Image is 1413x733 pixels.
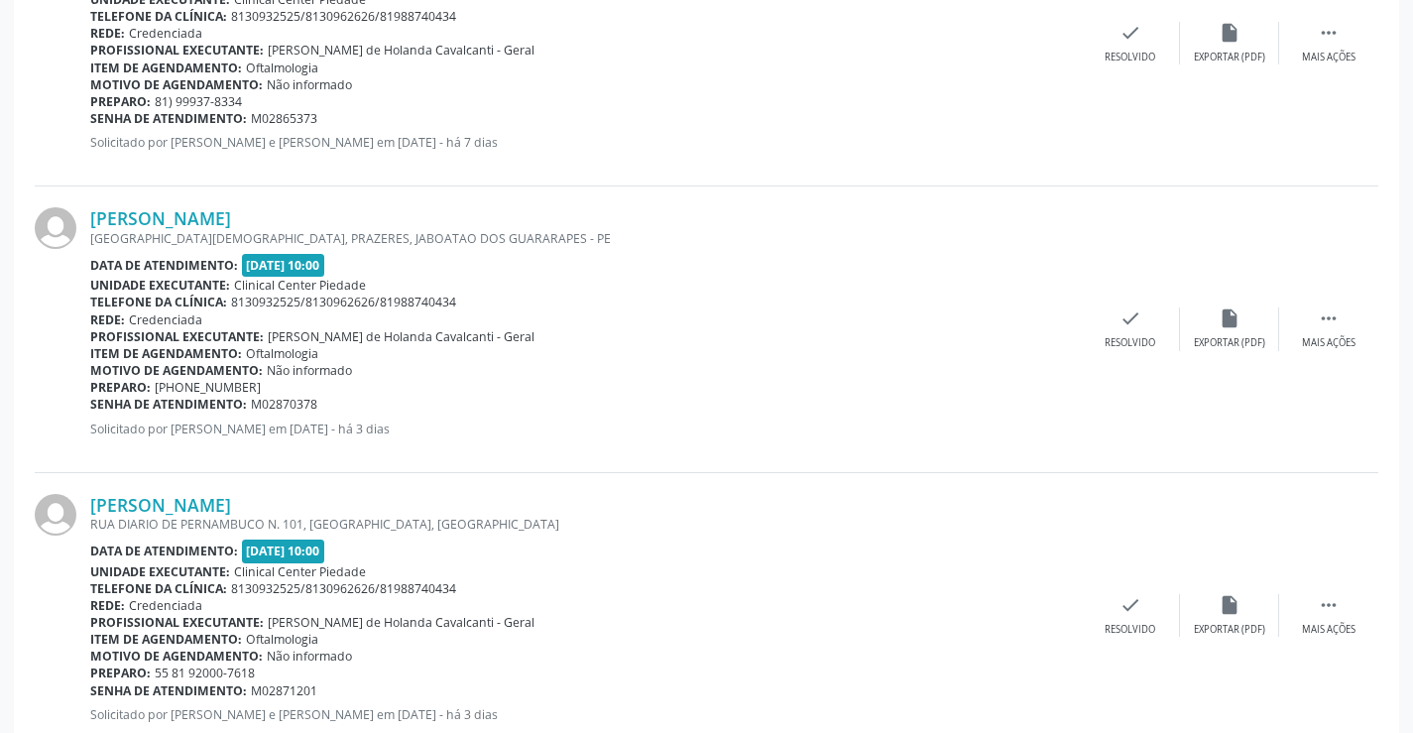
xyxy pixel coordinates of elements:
span: [PERSON_NAME] de Holanda Cavalcanti - Geral [268,42,534,59]
span: [DATE] 10:00 [242,254,325,277]
b: Senha de atendimento: [90,396,247,413]
b: Rede: [90,311,125,328]
div: Resolvido [1105,623,1155,637]
b: Senha de atendimento: [90,110,247,127]
div: Exportar (PDF) [1194,623,1265,637]
i:  [1318,307,1340,329]
p: Solicitado por [PERSON_NAME] e [PERSON_NAME] em [DATE] - há 3 dias [90,706,1081,723]
span: Credenciada [129,597,202,614]
span: M02865373 [251,110,317,127]
a: [PERSON_NAME] [90,207,231,229]
i: check [1119,22,1141,44]
div: Mais ações [1302,336,1355,350]
a: [PERSON_NAME] [90,494,231,516]
span: 8130932525/8130962626/81988740434 [231,580,456,597]
i: insert_drive_file [1219,594,1240,616]
b: Item de agendamento: [90,345,242,362]
div: Resolvido [1105,51,1155,64]
div: Exportar (PDF) [1194,336,1265,350]
b: Profissional executante: [90,42,264,59]
span: Clinical Center Piedade [234,277,366,294]
div: RUA DIARIO DE PERNAMBUCO N. 101, [GEOGRAPHIC_DATA], [GEOGRAPHIC_DATA] [90,516,1081,533]
b: Telefone da clínica: [90,8,227,25]
div: Exportar (PDF) [1194,51,1265,64]
i: check [1119,594,1141,616]
b: Data de atendimento: [90,257,238,274]
b: Unidade executante: [90,277,230,294]
span: [PHONE_NUMBER] [155,379,261,396]
b: Rede: [90,25,125,42]
div: Mais ações [1302,623,1355,637]
b: Preparo: [90,379,151,396]
b: Motivo de agendamento: [90,648,263,665]
img: img [35,494,76,536]
b: Motivo de agendamento: [90,362,263,379]
span: 8130932525/8130962626/81988740434 [231,294,456,310]
i:  [1318,594,1340,616]
span: Oftalmologia [246,60,318,76]
span: Não informado [267,362,352,379]
span: M02870378 [251,396,317,413]
div: Resolvido [1105,336,1155,350]
p: Solicitado por [PERSON_NAME] em [DATE] - há 3 dias [90,421,1081,437]
span: Não informado [267,648,352,665]
i: insert_drive_file [1219,22,1240,44]
i: insert_drive_file [1219,307,1240,329]
span: Clinical Center Piedade [234,563,366,580]
b: Unidade executante: [90,563,230,580]
div: Mais ações [1302,51,1355,64]
i:  [1318,22,1340,44]
b: Motivo de agendamento: [90,76,263,93]
span: [PERSON_NAME] de Holanda Cavalcanti - Geral [268,328,534,345]
div: [GEOGRAPHIC_DATA][DEMOGRAPHIC_DATA], PRAZERES, JABOATAO DOS GUARARAPES - PE [90,230,1081,247]
b: Preparo: [90,665,151,681]
i: check [1119,307,1141,329]
span: [PERSON_NAME] de Holanda Cavalcanti - Geral [268,614,534,631]
span: 8130932525/8130962626/81988740434 [231,8,456,25]
span: Oftalmologia [246,345,318,362]
b: Profissional executante: [90,328,264,345]
b: Data de atendimento: [90,543,238,559]
span: 81) 99937-8334 [155,93,242,110]
b: Item de agendamento: [90,631,242,648]
b: Item de agendamento: [90,60,242,76]
b: Profissional executante: [90,614,264,631]
p: Solicitado por [PERSON_NAME] e [PERSON_NAME] em [DATE] - há 7 dias [90,134,1081,151]
span: Credenciada [129,311,202,328]
b: Telefone da clínica: [90,294,227,310]
b: Preparo: [90,93,151,110]
span: Oftalmologia [246,631,318,648]
b: Rede: [90,597,125,614]
span: 55 81 92000-7618 [155,665,255,681]
span: M02871201 [251,682,317,699]
span: Não informado [267,76,352,93]
span: Credenciada [129,25,202,42]
img: img [35,207,76,249]
b: Telefone da clínica: [90,580,227,597]
span: [DATE] 10:00 [242,540,325,562]
b: Senha de atendimento: [90,682,247,699]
